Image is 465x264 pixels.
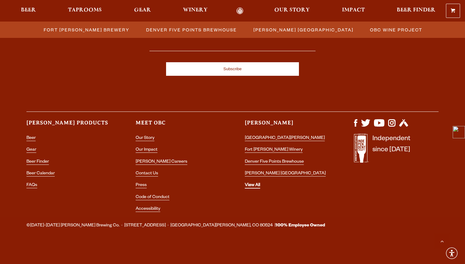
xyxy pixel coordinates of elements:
a: Beer [17,7,40,14]
h3: Meet OBC [136,119,220,132]
a: Visit us on Untappd [399,124,408,128]
a: Scroll to top [434,233,450,249]
a: Denver Five Points Brewhouse [245,160,304,165]
a: Impact [338,7,369,14]
p: Independent since [DATE] [372,134,410,166]
a: Beer Calendar [26,171,55,177]
span: Taprooms [68,8,102,13]
a: Odell Home [228,7,251,14]
a: Denver Five Points Brewhouse [142,25,240,34]
span: Our Story [274,8,310,13]
a: Visit us on Facebook [354,124,357,128]
a: Our Story [270,7,314,14]
span: Beer [21,8,36,13]
span: Gear [134,8,151,13]
a: Code of Conduct [136,195,169,200]
a: Accessibility [136,207,160,212]
a: Beer [26,136,36,141]
div: Accessibility Menu [445,246,459,260]
span: Impact [342,8,365,13]
span: OBC Wine Project [370,25,422,34]
a: Visit us on X (formerly Twitter) [361,124,370,128]
a: Beer Finder [26,160,49,165]
a: Our Story [136,136,154,141]
span: ©[DATE]-[DATE] [PERSON_NAME] Brewing Co. · [STREET_ADDRESS] · [GEOGRAPHIC_DATA][PERSON_NAME], CO ... [26,222,325,230]
span: Winery [183,8,208,13]
a: Our Impact [136,148,157,153]
a: FAQs [26,183,37,188]
a: Contact Us [136,171,158,177]
span: Fort [PERSON_NAME] Brewery [44,25,129,34]
strong: 100% Employee Owned [276,223,325,228]
a: Visit us on Instagram [388,124,395,128]
a: Gear [26,148,36,153]
a: View All [245,183,260,189]
span: [PERSON_NAME] [GEOGRAPHIC_DATA] [253,25,353,34]
a: Taprooms [64,7,106,14]
a: Press [136,183,147,188]
a: Beer Finder [393,7,439,14]
img: logo.png [453,126,465,138]
h3: [PERSON_NAME] Products [26,119,111,132]
span: Beer Finder [397,8,435,13]
a: [PERSON_NAME] [GEOGRAPHIC_DATA] [245,171,326,177]
a: Gear [130,7,155,14]
a: [PERSON_NAME] Careers [136,160,187,165]
a: Fort [PERSON_NAME] Brewery [40,25,133,34]
a: Winery [179,7,212,14]
a: [PERSON_NAME] [GEOGRAPHIC_DATA] [250,25,356,34]
a: [GEOGRAPHIC_DATA][PERSON_NAME] [245,136,325,141]
a: Fort [PERSON_NAME] Winery [245,148,303,153]
span: Denver Five Points Brewhouse [146,25,237,34]
h3: [PERSON_NAME] [245,119,329,132]
a: OBC Wine Project [366,25,425,34]
input: Subscribe [166,62,299,76]
a: Visit us on YouTube [374,124,384,128]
